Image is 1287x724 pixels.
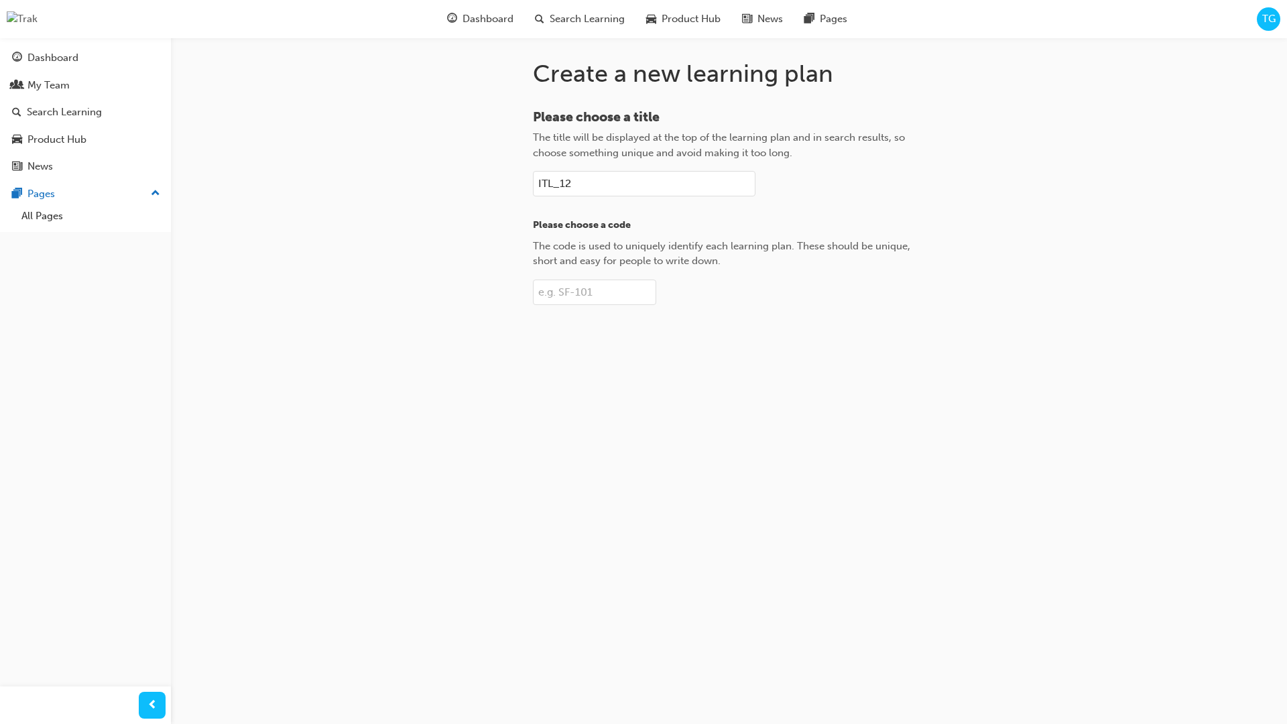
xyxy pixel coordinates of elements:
[447,11,457,27] span: guage-icon
[27,78,70,93] div: My Team
[820,11,847,27] span: Pages
[5,43,166,182] button: DashboardMy TeamSearch LearningProduct HubNews
[533,59,926,88] h1: Create a new learning plan
[533,240,910,267] span: The code is used to uniquely identify each learning plan. These should be unique, short and easy ...
[757,11,783,27] span: News
[804,11,814,27] span: pages-icon
[635,5,731,33] a: car-iconProduct Hub
[7,11,38,27] img: Trak
[5,73,166,98] a: My Team
[12,134,22,146] span: car-icon
[794,5,858,33] a: pages-iconPages
[27,105,102,120] div: Search Learning
[27,132,86,147] div: Product Hub
[12,161,22,173] span: news-icon
[742,11,752,27] span: news-icon
[436,5,524,33] a: guage-iconDashboard
[524,5,635,33] a: search-iconSearch Learning
[27,186,55,202] div: Pages
[535,11,544,27] span: search-icon
[533,131,905,159] span: The title will be displayed at the top of the learning plan and in search results, so choose some...
[5,182,166,206] button: Pages
[646,11,656,27] span: car-icon
[5,100,166,125] a: Search Learning
[662,11,721,27] span: Product Hub
[27,50,78,66] div: Dashboard
[5,46,166,70] a: Dashboard
[533,171,755,196] input: Please choose a titleThe title will be displayed at the top of the learning plan and in search re...
[12,52,22,64] span: guage-icon
[12,107,21,119] span: search-icon
[12,188,22,200] span: pages-icon
[463,11,513,27] span: Dashboard
[5,154,166,179] a: News
[5,127,166,152] a: Product Hub
[27,159,53,174] div: News
[533,218,926,233] p: Please choose a code
[151,185,160,202] span: up-icon
[550,11,625,27] span: Search Learning
[533,280,656,305] input: Please choose a codeThe code is used to uniquely identify each learning plan. These should be uni...
[147,697,158,714] span: prev-icon
[533,110,926,125] p: Please choose a title
[731,5,794,33] a: news-iconNews
[16,206,166,227] a: All Pages
[12,80,22,92] span: people-icon
[1262,11,1276,27] span: TG
[1257,7,1280,31] button: TG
